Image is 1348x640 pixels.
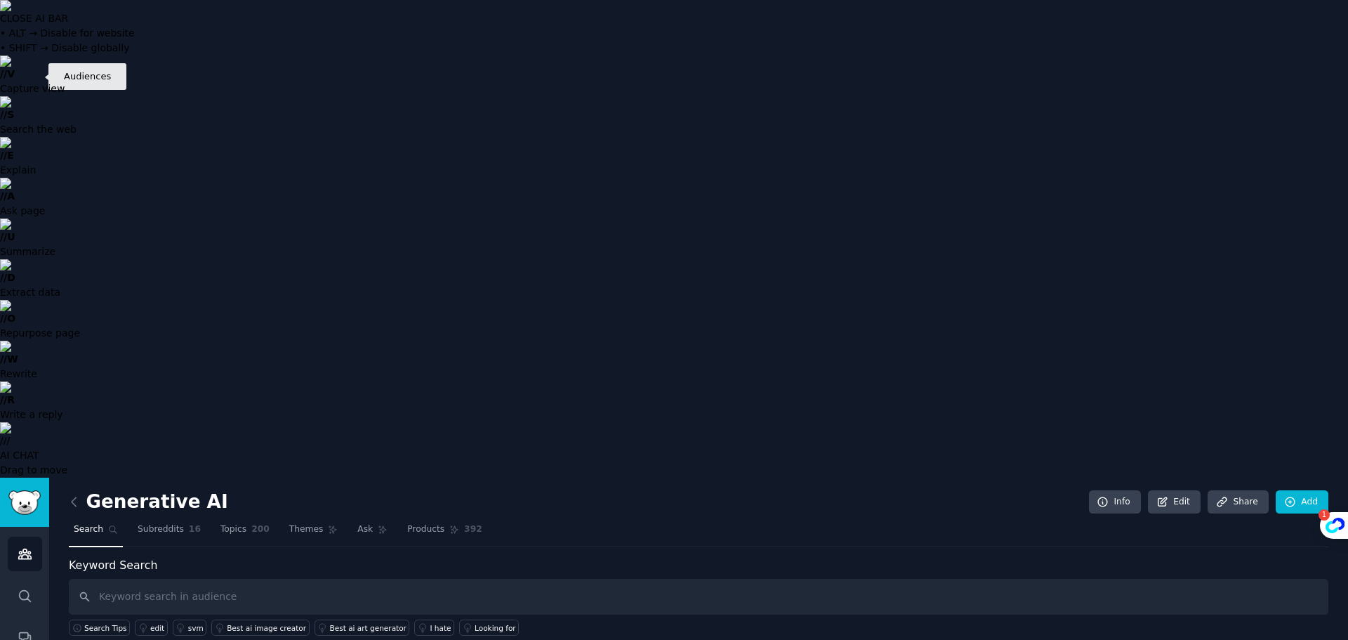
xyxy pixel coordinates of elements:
[284,518,343,547] a: Themes
[289,523,324,536] span: Themes
[459,620,519,636] a: Looking for
[216,518,275,547] a: Topics200
[135,620,168,636] a: edit
[475,623,516,633] div: Looking for
[84,623,127,633] span: Search Tips
[1148,490,1201,514] a: Edit
[407,523,444,536] span: Products
[211,620,309,636] a: Best ai image creator
[69,620,130,636] button: Search Tips
[315,620,410,636] a: Best ai art generator
[430,623,451,633] div: I hate
[464,523,482,536] span: 392
[69,579,1328,615] input: Keyword search in audience
[1208,490,1268,514] a: Share
[8,490,41,515] img: GummySearch logo
[74,523,103,536] span: Search
[188,623,204,633] div: svm
[69,518,123,547] a: Search
[1089,490,1141,514] a: Info
[220,523,246,536] span: Topics
[133,518,206,547] a: Subreddits16
[414,620,454,636] a: I hate
[227,623,306,633] div: Best ai image creator
[251,523,270,536] span: 200
[1276,490,1328,514] a: Add
[189,523,201,536] span: 16
[357,523,373,536] span: Ask
[173,620,206,636] a: svm
[69,559,157,572] label: Keyword Search
[402,518,487,547] a: Products392
[330,623,407,633] div: Best ai art generator
[138,523,184,536] span: Subreddits
[352,518,392,547] a: Ask
[69,491,228,514] h2: Generative AI
[150,623,164,633] div: edit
